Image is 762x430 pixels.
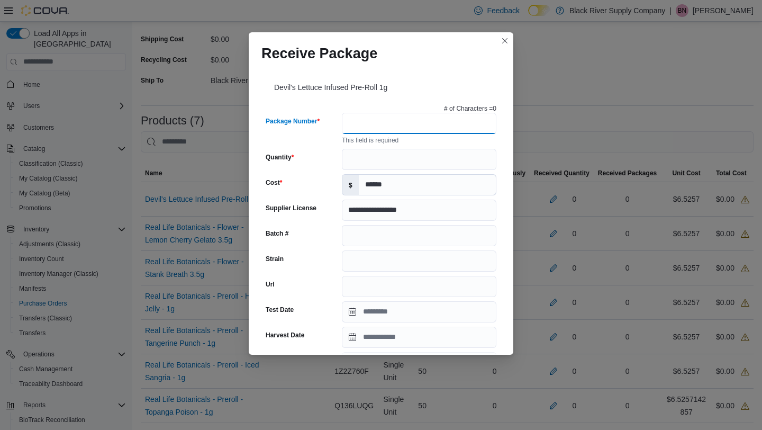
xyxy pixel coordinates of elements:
label: Strain [266,255,284,263]
label: Supplier License [266,204,316,212]
label: Test Date [266,306,294,314]
label: Harvest Date [266,331,304,339]
button: Closes this modal window [498,34,511,47]
label: Quantity [266,153,294,162]
h1: Receive Package [261,45,377,62]
label: Cost [266,178,282,187]
input: Press the down key to open a popover containing a calendar. [342,327,496,348]
label: Package Number [266,117,320,126]
label: Batch # [266,229,288,238]
div: Devil's Lettuce Infused Pre-Roll 1g [261,70,501,100]
label: $ [342,175,359,195]
input: Press the down key to open a popover containing a calendar. [342,301,496,322]
input: Press the down key to open a popover containing a calendar. [342,352,496,373]
label: Url [266,280,275,289]
p: # of Characters = 0 [444,104,496,113]
div: This field is required [342,134,496,145]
